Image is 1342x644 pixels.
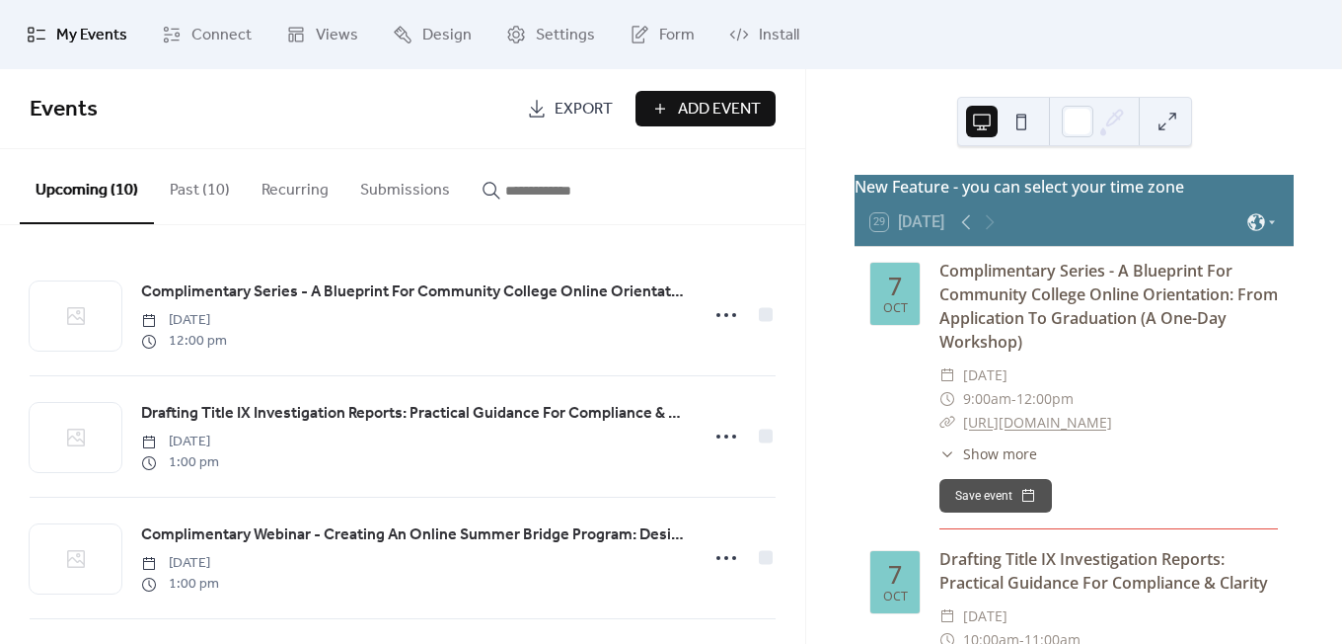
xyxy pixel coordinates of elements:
[141,553,219,574] span: [DATE]
[939,363,955,387] div: ​
[30,88,98,131] span: Events
[855,175,1294,199] div: New Feature - you can select your time zone
[141,523,687,547] span: Complimentary Webinar - Creating An Online Summer Bridge Program: Designing, Implementing & Asses...
[271,8,373,61] a: Views
[888,274,902,298] div: 7
[939,604,955,628] div: ​
[939,479,1052,513] button: Save event
[141,432,219,452] span: [DATE]
[378,8,486,61] a: Design
[963,413,1112,432] a: [URL][DOMAIN_NAME]
[141,452,219,473] span: 1:00 pm
[491,8,610,61] a: Settings
[963,443,1037,464] span: Show more
[963,604,1007,628] span: [DATE]
[963,387,1011,411] span: 9:00am
[141,310,227,331] span: [DATE]
[141,401,687,427] a: Drafting Title IX Investigation Reports: Practical Guidance For Compliance & Clarity
[344,149,466,222] button: Submissions
[678,98,761,121] span: Add Event
[12,8,142,61] a: My Events
[939,548,1268,594] a: Drafting Title IX Investigation Reports: Practical Guidance For Compliance & Clarity
[939,443,1037,464] button: ​Show more
[147,8,266,61] a: Connect
[888,562,902,587] div: 7
[536,24,595,47] span: Settings
[20,149,154,224] button: Upcoming (10)
[512,91,628,126] a: Export
[141,523,687,548] a: Complimentary Webinar - Creating An Online Summer Bridge Program: Designing, Implementing & Asses...
[141,281,687,304] span: Complimentary Series - A Blueprint For Community College Online Orientation: From Application To ...
[555,98,613,121] span: Export
[635,91,776,126] button: Add Event
[939,387,955,411] div: ​
[939,411,955,435] div: ​
[615,8,709,61] a: Form
[883,302,908,315] div: Oct
[422,24,472,47] span: Design
[141,280,687,305] a: Complimentary Series - A Blueprint For Community College Online Orientation: From Application To ...
[659,24,695,47] span: Form
[759,24,799,47] span: Install
[141,402,687,426] span: Drafting Title IX Investigation Reports: Practical Guidance For Compliance & Clarity
[939,260,1278,353] a: Complimentary Series - A Blueprint For Community College Online Orientation: From Application To ...
[883,591,908,604] div: Oct
[963,363,1007,387] span: [DATE]
[1011,387,1016,411] span: -
[714,8,814,61] a: Install
[154,149,246,222] button: Past (10)
[56,24,127,47] span: My Events
[191,24,252,47] span: Connect
[939,443,955,464] div: ​
[141,331,227,352] span: 12:00 pm
[246,149,344,222] button: Recurring
[141,574,219,595] span: 1:00 pm
[1016,387,1074,411] span: 12:00pm
[316,24,358,47] span: Views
